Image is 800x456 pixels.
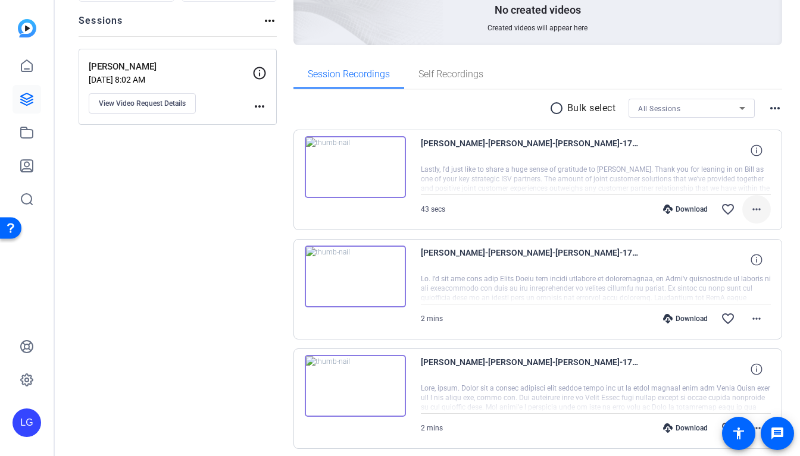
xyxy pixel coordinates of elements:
img: blue-gradient.svg [18,19,36,37]
p: [DATE] 8:02 AM [89,75,252,84]
div: Download [657,205,714,214]
span: [PERSON_NAME]-[PERSON_NAME]-[PERSON_NAME]-1756148441750-webcam [421,355,641,383]
mat-icon: accessibility [732,426,746,441]
span: [PERSON_NAME]-[PERSON_NAME]-[PERSON_NAME]-1756148973696-webcam [421,136,641,165]
mat-icon: more_horiz [749,312,764,326]
span: Self Recordings [418,70,483,79]
span: View Video Request Details [99,99,186,108]
span: All Sessions [638,105,680,113]
div: LG [12,408,41,437]
span: 2 mins [421,424,443,432]
span: 43 secs [421,205,445,213]
mat-icon: more_horiz [749,421,764,435]
mat-icon: favorite_border [721,312,735,326]
mat-icon: more_horiz [749,202,764,216]
span: [PERSON_NAME]-[PERSON_NAME]-[PERSON_NAME]-1756148688906-webcam [421,246,641,274]
mat-icon: favorite_border [721,421,735,435]
span: Session Recordings [308,70,390,79]
img: thumb-nail [305,136,406,198]
mat-icon: more_horiz [262,14,277,28]
mat-icon: favorite_border [721,202,735,216]
mat-icon: more_horiz [252,99,267,114]
h2: Sessions [79,14,123,36]
div: Download [657,314,714,323]
img: thumb-nail [305,246,406,307]
p: Bulk select [567,101,616,115]
img: thumb-nail [305,355,406,417]
div: Download [657,423,714,433]
span: Created videos will appear here [487,23,587,33]
button: View Video Request Details [89,93,196,114]
mat-icon: radio_button_unchecked [549,101,567,115]
mat-icon: message [770,426,785,441]
p: [PERSON_NAME] [89,60,252,74]
p: No created videos [495,3,581,17]
mat-icon: more_horiz [768,101,782,115]
span: 2 mins [421,315,443,323]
